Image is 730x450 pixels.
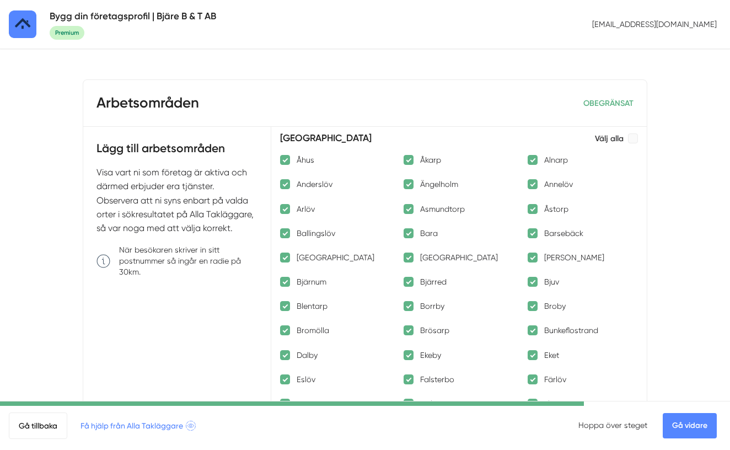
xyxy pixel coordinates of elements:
p: Fleninge [544,398,574,409]
p: Bromölla [297,325,329,336]
span: Få hjälp från Alla Takläggare [80,420,196,432]
p: Dalby [297,350,318,361]
p: Fjälkinge [420,398,452,409]
p: Ekeby [420,350,441,361]
p: Alnarp [544,154,568,165]
p: Bunkeflostrand [544,325,598,336]
p: Åhus [297,154,314,165]
a: Gå tillbaka [9,413,67,439]
h3: Arbetsområden [96,93,199,113]
h5: Bygg din företagsprofil | Bjäre B & T AB [50,9,216,24]
p: Borrby [420,301,444,312]
p: Blentarp [297,301,328,312]
a: Gå vidare [663,413,717,438]
p: Bara [420,228,438,239]
p: Eket [544,350,559,361]
p: Bjärnum [297,276,326,287]
p: Annelöv [544,179,573,190]
p: Bjärred [420,276,447,287]
p: [EMAIL_ADDRESS][DOMAIN_NAME] [588,14,721,34]
p: [GEOGRAPHIC_DATA] [420,252,498,263]
p: Asmundtorp [420,203,465,215]
span: OBEGRÄNSAT [583,98,634,108]
h4: Lägg till arbetsområden [96,140,257,165]
p: Falsterbo [420,374,454,385]
p: Bjuv [544,276,559,287]
p: Ballingslöv [297,228,335,239]
h5: [GEOGRAPHIC_DATA] [280,131,372,146]
p: När besökaren skriver in sitt postnummer så ingår en radie på 30km. [119,244,257,277]
span: Premium [50,26,84,40]
p: Ängelholm [420,179,458,190]
p: Eslöv [297,374,315,385]
p: Anderslöv [297,179,332,190]
p: Färlöv [544,374,566,385]
p: Finja [297,398,313,409]
p: Broby [544,301,566,312]
p: Åstorp [544,203,568,215]
p: Visa vart ni som företag är aktiva och därmed erbjuder era tjänster. Observera att ni syns enbart... [96,165,257,235]
a: Hoppa över steget [578,421,647,430]
p: [PERSON_NAME] [544,252,604,263]
p: Välj alla [595,133,624,144]
p: Brösarp [420,325,449,336]
img: Alla Takläggare [9,10,36,38]
p: Arlöv [297,203,315,215]
p: Barsebäck [544,228,583,239]
p: [GEOGRAPHIC_DATA] [297,252,374,263]
p: Åkarp [420,154,441,165]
